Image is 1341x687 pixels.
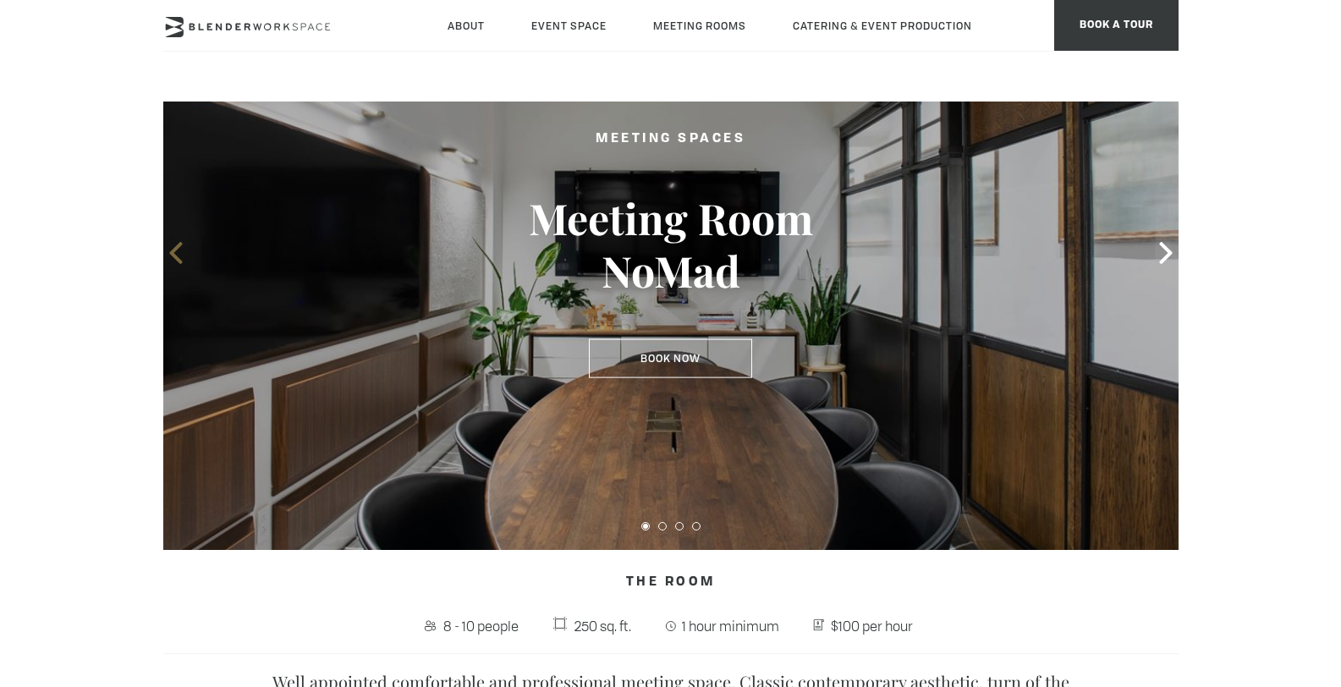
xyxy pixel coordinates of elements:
span: 250 sq. ft. [570,613,635,640]
a: Book Now [589,339,752,378]
span: $100 per hour [827,613,917,640]
h3: Meeting Room NoMad [476,192,866,297]
iframe: Chat Widget [1256,606,1341,687]
h2: Meeting Spaces [476,129,866,150]
span: 1 hour minimum [679,613,784,640]
span: 8 - 10 people [439,613,523,640]
h4: The Room [163,567,1179,599]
